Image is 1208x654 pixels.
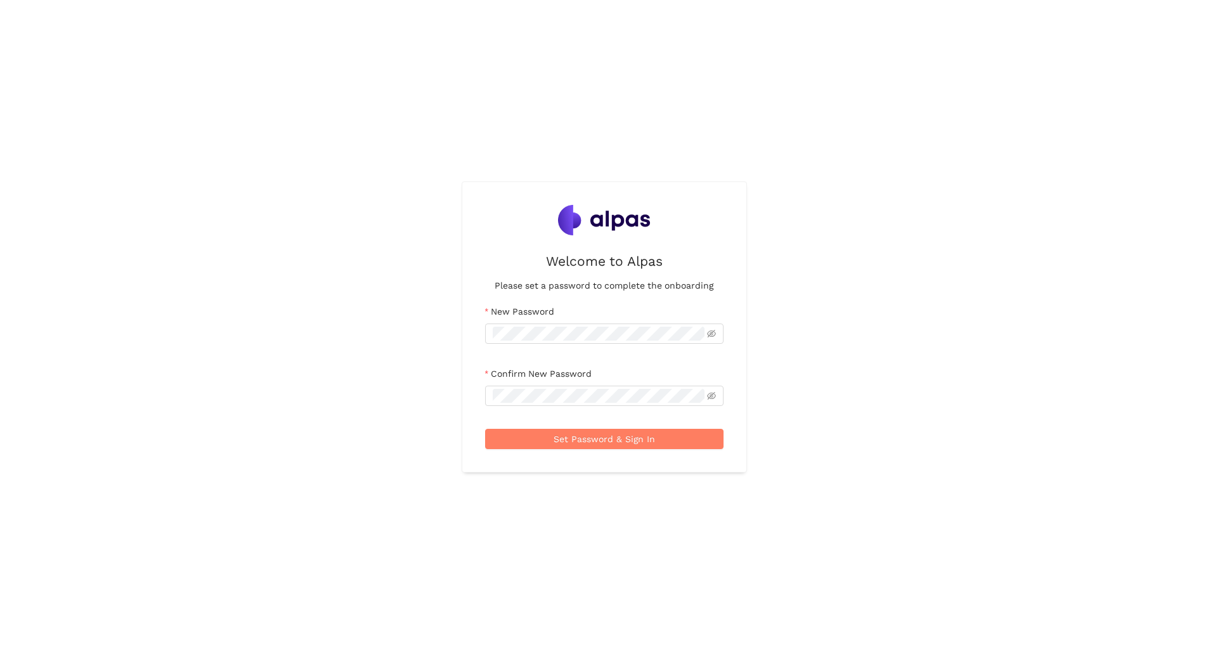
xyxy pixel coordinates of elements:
[707,391,716,400] span: eye-invisible
[558,205,651,235] img: Alpas Logo
[485,367,592,381] label: Confirm New Password
[485,304,554,318] label: New Password
[495,278,713,292] h4: Please set a password to complete the onboarding
[493,327,705,341] input: New Password
[493,389,705,403] input: Confirm New Password
[485,429,724,449] button: Set Password & Sign In
[554,432,655,446] span: Set Password & Sign In
[707,329,716,338] span: eye-invisible
[546,251,663,271] h2: Welcome to Alpas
